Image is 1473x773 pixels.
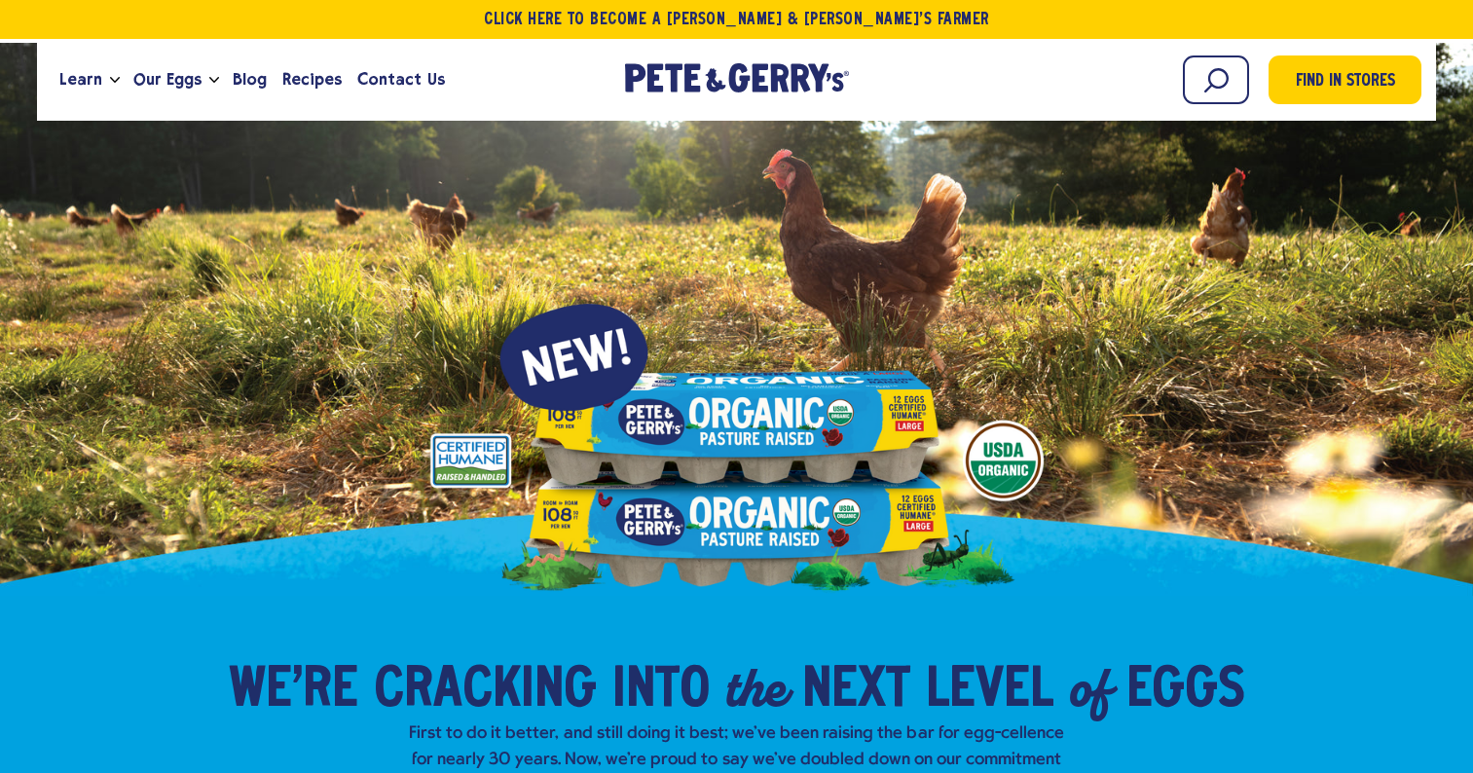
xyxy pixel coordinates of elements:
[374,662,597,720] span: Cracking
[1069,652,1111,722] em: of
[802,662,910,720] span: Next
[52,54,110,106] a: Learn
[1126,662,1245,720] span: Eggs​
[59,67,102,92] span: Learn
[233,67,267,92] span: Blog
[725,652,787,722] em: the
[1183,55,1249,104] input: Search
[275,54,350,106] a: Recipes
[110,77,120,84] button: Open the dropdown menu for Learn
[225,54,275,106] a: Blog
[282,67,342,92] span: Recipes
[133,67,202,92] span: Our Eggs
[126,54,209,106] a: Our Eggs
[926,662,1053,720] span: Level
[209,77,219,84] button: Open the dropdown menu for Our Eggs
[357,67,444,92] span: Contact Us
[1269,55,1421,104] a: Find in Stores
[612,662,710,720] span: into
[229,662,358,720] span: We’re
[1296,69,1395,95] span: Find in Stores
[350,54,452,106] a: Contact Us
